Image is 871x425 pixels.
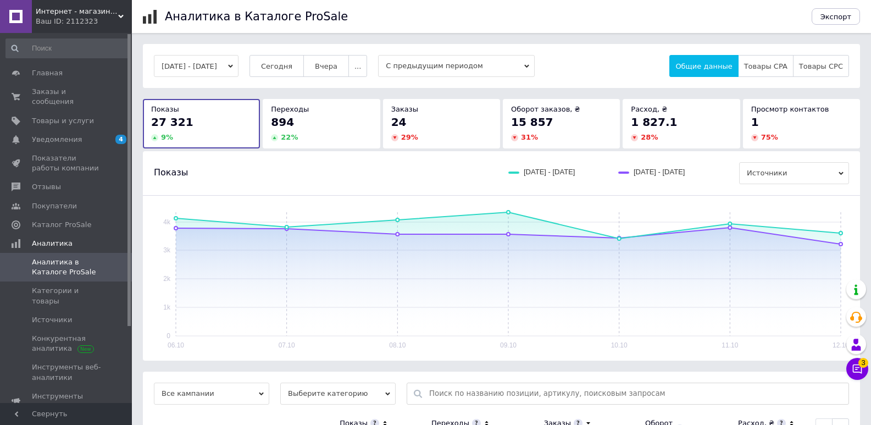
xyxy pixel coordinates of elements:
button: Общие данные [669,55,738,77]
span: 75 % [761,133,778,141]
span: Товары и услуги [32,116,94,126]
text: 06.10 [168,341,184,349]
span: Показатели работы компании [32,153,102,173]
span: 15 857 [511,115,553,129]
button: Сегодня [249,55,304,77]
text: 4k [163,218,171,226]
span: Главная [32,68,63,78]
span: 9 % [161,133,173,141]
span: Инструменты вебмастера и SEO [32,391,102,411]
text: 0 [167,332,170,340]
span: 4 [115,135,126,144]
span: Источники [739,162,849,184]
button: Экспорт [812,8,860,25]
span: Интернет - магазин Автозапчасти [36,7,118,16]
span: Покупатели [32,201,77,211]
span: Экспорт [820,13,851,21]
span: 24 [391,115,407,129]
span: Отзывы [32,182,61,192]
span: 28 % [641,133,658,141]
h1: Аналитика в Каталоге ProSale [165,10,348,23]
text: 07.10 [279,341,295,349]
span: Конкурентная аналитика [32,334,102,354]
span: 1 [751,115,759,129]
span: Уведомления [32,135,82,145]
text: 12.10 [833,341,849,349]
span: Заказы и сообщения [32,87,102,107]
span: Товары CPA [744,62,787,70]
span: Каталог ProSale [32,220,91,230]
span: 31 % [521,133,538,141]
text: 2k [163,275,171,283]
button: Товары CPC [793,55,849,77]
text: 10.10 [611,341,628,349]
button: Товары CPA [738,55,794,77]
span: Товары CPC [799,62,843,70]
span: Сегодня [261,62,292,70]
button: Вчера [303,55,349,77]
text: 11.10 [722,341,738,349]
span: 3 [858,358,868,368]
span: Выберите категорию [280,383,396,405]
span: 1 827.1 [631,115,677,129]
span: Категории и товары [32,286,102,306]
span: Просмотр контактов [751,105,829,113]
span: Переходы [271,105,309,113]
span: Все кампании [154,383,269,405]
button: Чат с покупателем3 [846,358,868,380]
span: Аналитика [32,239,73,249]
span: Вчера [315,62,337,70]
span: Общие данные [675,62,732,70]
span: Заказы [391,105,418,113]
span: 22 % [281,133,298,141]
text: 1k [163,303,171,311]
button: ... [348,55,367,77]
div: Ваш ID: 2112323 [36,16,132,26]
span: 27 321 [151,115,193,129]
span: Источники [32,315,72,325]
span: Оборот заказов, ₴ [511,105,580,113]
span: Аналитика в Каталоге ProSale [32,257,102,277]
span: 894 [271,115,294,129]
text: 08.10 [389,341,406,349]
text: 09.10 [500,341,517,349]
input: Поиск [5,38,130,58]
button: [DATE] - [DATE] [154,55,238,77]
span: Показы [154,167,188,179]
span: С предыдущим периодом [378,55,535,77]
span: Показы [151,105,179,113]
span: 29 % [401,133,418,141]
span: Расход, ₴ [631,105,667,113]
input: Поиск по названию позиции, артикулу, поисковым запросам [429,383,843,404]
text: 3k [163,246,171,254]
span: ... [354,62,361,70]
span: Инструменты веб-аналитики [32,362,102,382]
